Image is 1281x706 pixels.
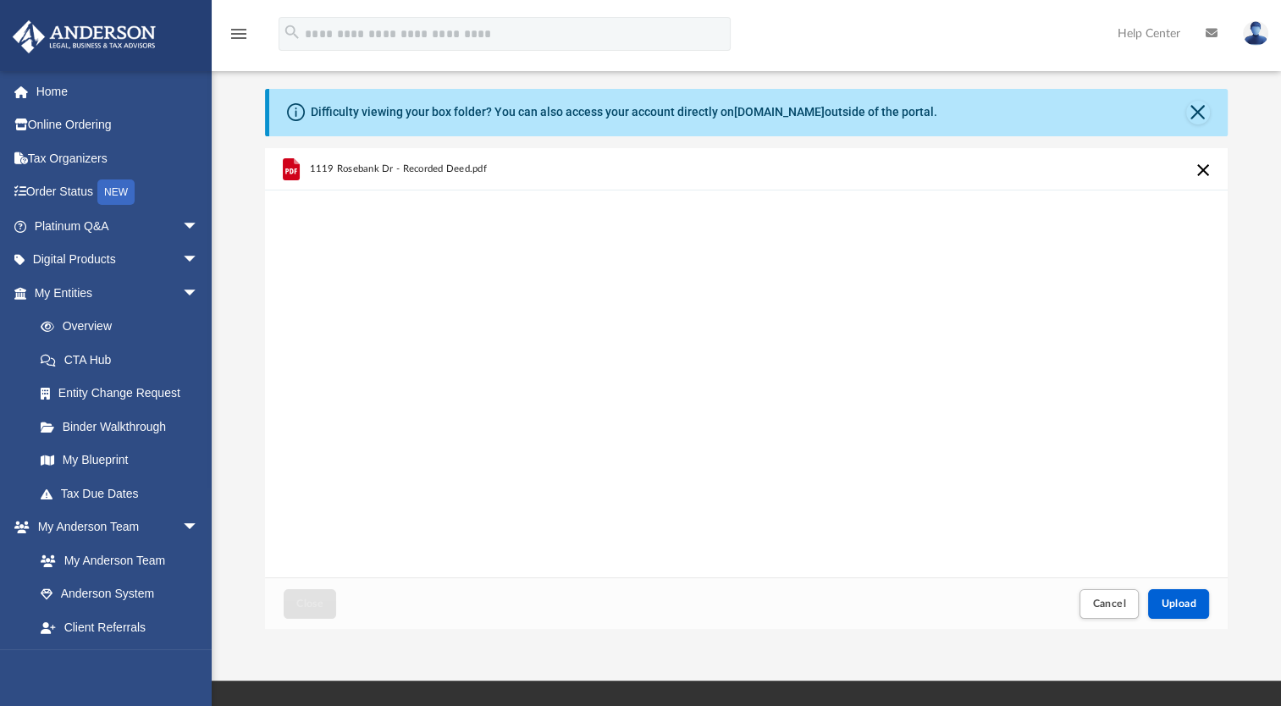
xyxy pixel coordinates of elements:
[182,276,216,311] span: arrow_drop_down
[1148,589,1209,619] button: Upload
[12,644,216,678] a: My Documentsarrow_drop_down
[24,444,216,477] a: My Blueprint
[296,598,323,609] span: Close
[12,141,224,175] a: Tax Organizers
[182,510,216,545] span: arrow_drop_down
[24,610,216,644] a: Client Referrals
[24,410,224,444] a: Binder Walkthrough
[265,148,1228,578] div: grid
[1243,21,1268,46] img: User Pic
[310,163,487,174] span: 1119 Rosebank Dr - Recorded Deed.pdf
[311,103,937,121] div: Difficulty viewing your box folder? You can also access your account directly on outside of the p...
[12,74,224,108] a: Home
[24,310,224,344] a: Overview
[12,108,224,142] a: Online Ordering
[229,24,249,44] i: menu
[1092,598,1126,609] span: Cancel
[182,243,216,278] span: arrow_drop_down
[265,148,1228,630] div: Upload
[24,477,224,510] a: Tax Due Dates
[12,175,224,210] a: Order StatusNEW
[8,20,161,53] img: Anderson Advisors Platinum Portal
[734,105,825,119] a: [DOMAIN_NAME]
[229,32,249,44] a: menu
[24,543,207,577] a: My Anderson Team
[182,209,216,244] span: arrow_drop_down
[24,343,224,377] a: CTA Hub
[283,23,301,41] i: search
[12,276,224,310] a: My Entitiesarrow_drop_down
[1193,160,1213,180] button: Cancel this upload
[12,209,224,243] a: Platinum Q&Aarrow_drop_down
[182,644,216,679] span: arrow_drop_down
[97,179,135,205] div: NEW
[284,589,336,619] button: Close
[1079,589,1139,619] button: Cancel
[24,377,224,411] a: Entity Change Request
[12,510,216,544] a: My Anderson Teamarrow_drop_down
[12,243,224,277] a: Digital Productsarrow_drop_down
[1161,598,1196,609] span: Upload
[24,577,216,611] a: Anderson System
[1186,101,1210,124] button: Close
